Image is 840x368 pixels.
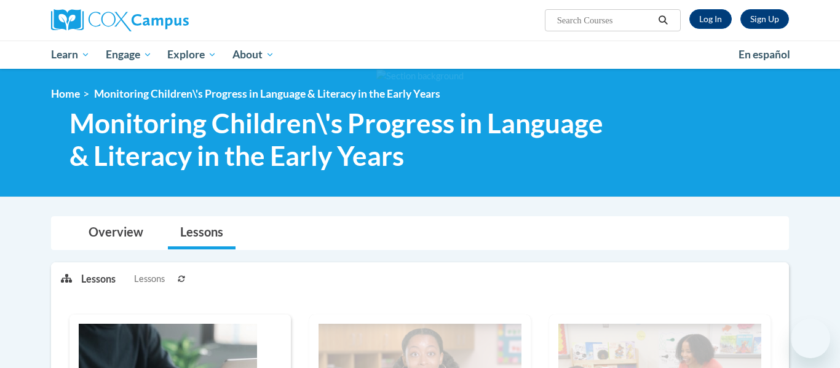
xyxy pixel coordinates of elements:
[167,47,216,62] span: Explore
[43,41,98,69] a: Learn
[731,42,798,68] a: En español
[51,47,90,62] span: Learn
[98,41,160,69] a: Engage
[51,87,80,100] a: Home
[134,272,165,286] span: Lessons
[81,272,116,286] p: Lessons
[556,13,654,28] input: Search Courses
[689,9,732,29] a: Log In
[159,41,224,69] a: Explore
[168,217,236,249] a: Lessons
[33,41,807,69] div: Main menu
[654,13,673,28] button: Search
[739,48,790,61] span: En español
[658,16,669,25] i: 
[69,107,619,172] span: Monitoring Children\'s Progress in Language & Literacy in the Early Years
[740,9,789,29] a: Register
[232,47,274,62] span: About
[76,217,156,249] a: Overview
[51,9,285,31] a: Cox Campus
[791,319,830,358] iframe: Button to launch messaging window
[94,87,440,100] span: Monitoring Children\'s Progress in Language & Literacy in the Early Years
[106,47,152,62] span: Engage
[224,41,282,69] a: About
[376,69,464,83] img: Section background
[51,9,189,31] img: Cox Campus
